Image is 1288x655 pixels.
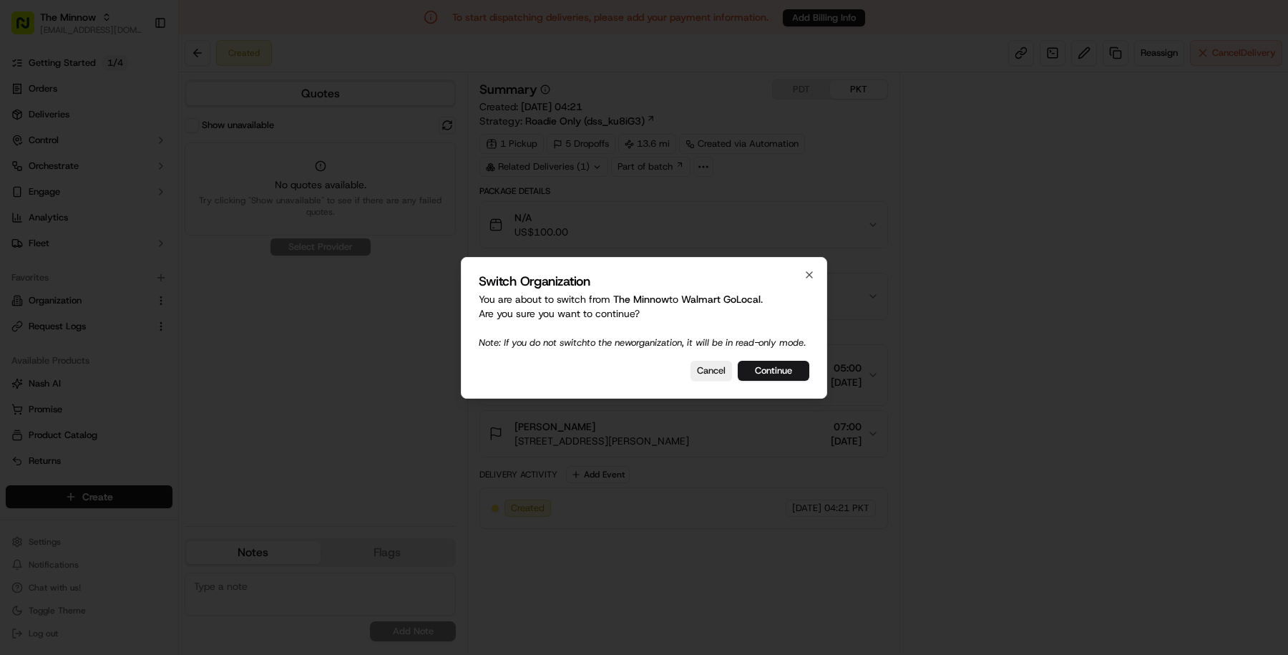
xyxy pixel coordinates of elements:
[738,361,809,381] button: Continue
[613,293,669,306] span: The Minnow
[479,292,809,349] p: You are about to switch from to . Are you sure you want to continue?
[479,275,809,288] h2: Switch Organization
[691,361,732,381] button: Cancel
[681,293,761,306] span: Walmart GoLocal
[479,336,806,349] span: Note: If you do not switch to the new organization, it will be in read-only mode.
